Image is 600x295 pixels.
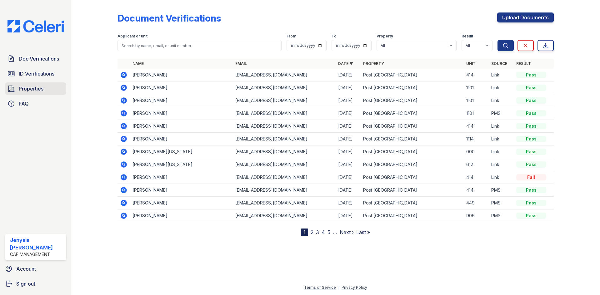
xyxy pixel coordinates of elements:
[19,85,43,92] span: Properties
[10,251,64,258] div: CAF Management
[336,69,361,81] td: [DATE]
[336,133,361,145] td: [DATE]
[233,69,336,81] td: [EMAIL_ADDRESS][DOMAIN_NAME]
[10,236,64,251] div: Jenysis [PERSON_NAME]
[489,107,514,120] td: PMS
[233,94,336,107] td: [EMAIL_ADDRESS][DOMAIN_NAME]
[130,94,233,107] td: [PERSON_NAME]
[132,61,144,66] a: Name
[233,209,336,222] td: [EMAIL_ADDRESS][DOMAIN_NAME]
[464,209,489,222] td: 906
[489,184,514,197] td: PMS
[377,34,393,39] label: Property
[2,278,69,290] a: Sign out
[338,61,353,66] a: Date ▼
[464,133,489,145] td: 1114
[466,61,476,66] a: Unit
[338,285,339,290] div: |
[322,229,325,235] a: 4
[233,133,336,145] td: [EMAIL_ADDRESS][DOMAIN_NAME]
[340,229,354,235] a: Next ›
[464,120,489,133] td: 414`
[516,200,546,206] div: Pass
[489,145,514,158] td: Link
[130,107,233,120] td: [PERSON_NAME]
[233,158,336,171] td: [EMAIL_ADDRESS][DOMAIN_NAME]
[5,82,66,95] a: Properties
[233,120,336,133] td: [EMAIL_ADDRESS][DOMAIN_NAME]
[489,171,514,184] td: Link
[361,197,463,209] td: Post [GEOGRAPHIC_DATA]
[516,161,546,168] div: Pass
[516,72,546,78] div: Pass
[117,12,221,24] div: Document Verifications
[464,69,489,81] td: 414
[361,69,463,81] td: Post [GEOGRAPHIC_DATA]
[332,34,337,39] label: To
[464,197,489,209] td: 449
[16,280,35,288] span: Sign out
[130,209,233,222] td: [PERSON_NAME]
[336,81,361,94] td: [DATE]
[311,229,313,235] a: 2
[130,69,233,81] td: [PERSON_NAME]
[336,197,361,209] td: [DATE]
[130,197,233,209] td: [PERSON_NAME]
[130,133,233,145] td: [PERSON_NAME]
[361,81,463,94] td: Post [GEOGRAPHIC_DATA]
[516,149,546,155] div: Pass
[489,209,514,222] td: PMS
[19,100,29,107] span: FAQ
[316,229,319,235] a: 3
[361,145,463,158] td: Post [GEOGRAPHIC_DATA]
[516,136,546,142] div: Pass
[516,123,546,129] div: Pass
[516,61,531,66] a: Result
[491,61,507,66] a: Source
[464,81,489,94] td: 1101
[5,67,66,80] a: ID Verifications
[336,209,361,222] td: [DATE]
[489,120,514,133] td: Link
[489,69,514,81] td: Link
[361,209,463,222] td: Post [GEOGRAPHIC_DATA]
[130,120,233,133] td: [PERSON_NAME]
[361,158,463,171] td: Post [GEOGRAPHIC_DATA]
[464,171,489,184] td: 414
[2,263,69,275] a: Account
[287,34,296,39] label: From
[233,197,336,209] td: [EMAIL_ADDRESS][DOMAIN_NAME]
[19,70,54,77] span: ID Verifications
[16,265,36,273] span: Account
[233,184,336,197] td: [EMAIL_ADDRESS][DOMAIN_NAME]
[464,107,489,120] td: 1101
[333,229,337,236] span: …
[130,171,233,184] td: [PERSON_NAME]
[516,213,546,219] div: Pass
[301,229,308,236] div: 1
[304,285,336,290] a: Terms of Service
[130,145,233,158] td: [PERSON_NAME][US_STATE]
[489,197,514,209] td: PMS
[489,81,514,94] td: Link
[233,81,336,94] td: [EMAIL_ADDRESS][DOMAIN_NAME]
[336,158,361,171] td: [DATE]
[361,133,463,145] td: Post [GEOGRAPHIC_DATA]
[361,171,463,184] td: Post [GEOGRAPHIC_DATA]
[5,97,66,110] a: FAQ
[489,158,514,171] td: Link
[233,145,336,158] td: [EMAIL_ADDRESS][DOMAIN_NAME]
[497,12,554,22] a: Upload Documents
[117,34,147,39] label: Applicant or unit
[516,174,546,180] div: Fail
[464,184,489,197] td: 414
[462,34,473,39] label: Result
[336,94,361,107] td: [DATE]
[235,61,247,66] a: Email
[117,40,282,51] input: Search by name, email, or unit number
[130,81,233,94] td: [PERSON_NAME]
[5,52,66,65] a: Doc Verifications
[130,158,233,171] td: [PERSON_NAME][US_STATE]
[336,184,361,197] td: [DATE]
